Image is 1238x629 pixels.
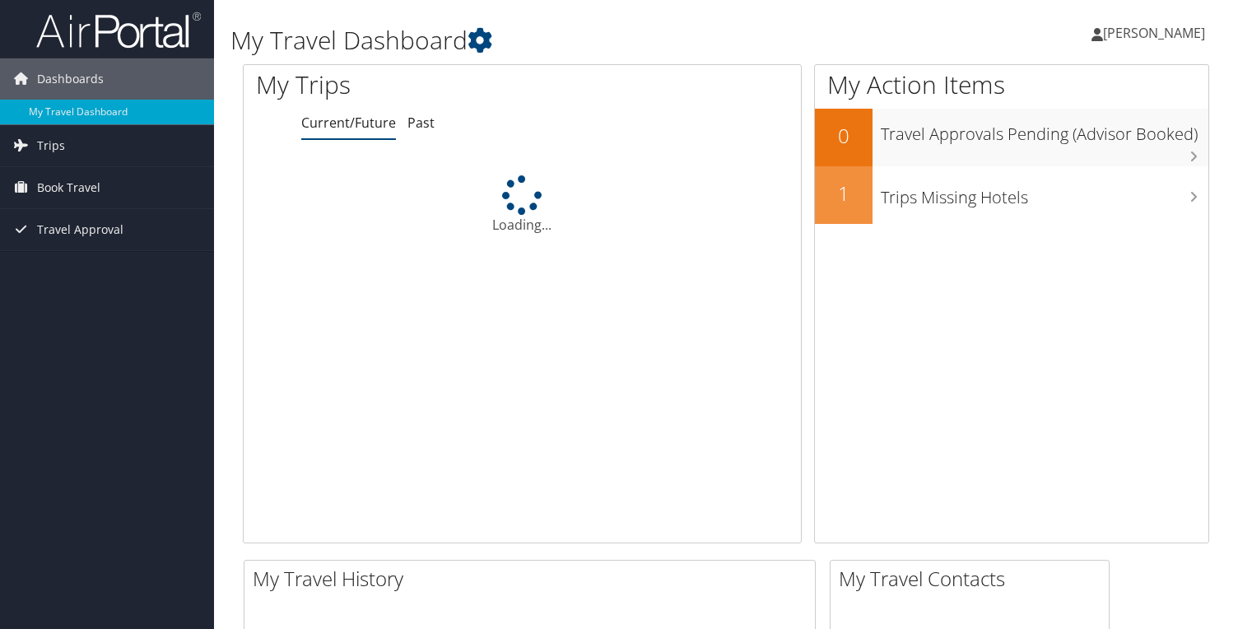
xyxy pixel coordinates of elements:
h2: 0 [815,122,873,150]
a: [PERSON_NAME] [1091,8,1222,58]
span: Travel Approval [37,209,123,250]
img: airportal-logo.png [36,11,201,49]
span: Trips [37,125,65,166]
h2: My Travel History [253,565,815,593]
h1: My Trips [256,68,556,102]
a: Past [407,114,435,132]
h1: My Action Items [815,68,1208,102]
span: Book Travel [37,167,100,208]
span: Dashboards [37,58,104,100]
h3: Travel Approvals Pending (Advisor Booked) [881,114,1208,146]
div: Loading... [244,175,801,235]
h1: My Travel Dashboard [230,23,891,58]
a: 1Trips Missing Hotels [815,166,1208,224]
h2: 1 [815,179,873,207]
span: [PERSON_NAME] [1103,24,1205,42]
a: 0Travel Approvals Pending (Advisor Booked) [815,109,1208,166]
h2: My Travel Contacts [839,565,1109,593]
a: Current/Future [301,114,396,132]
h3: Trips Missing Hotels [881,178,1208,209]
